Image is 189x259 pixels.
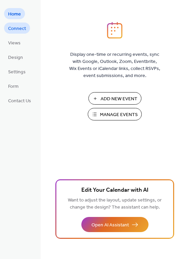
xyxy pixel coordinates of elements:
button: Manage Events [88,108,142,120]
span: Contact Us [8,98,31,105]
span: Views [8,40,21,47]
button: Add New Event [88,92,141,105]
span: Add New Event [101,96,137,103]
a: Design [4,51,27,63]
span: Display one-time or recurring events, sync with Google, Outlook, Zoom, Eventbrite, Wix Events or ... [69,51,160,79]
a: Contact Us [4,95,35,106]
span: Open AI Assistant [91,222,129,229]
span: Form [8,83,19,90]
span: Edit Your Calendar with AI [81,186,148,195]
a: Views [4,37,25,48]
span: Want to adjust the layout, update settings, or change the design? The assistant can help. [68,196,162,212]
span: Design [8,54,23,61]
button: Open AI Assistant [81,217,148,232]
span: Manage Events [100,111,138,118]
a: Form [4,80,23,91]
a: Home [4,8,25,19]
span: Home [8,11,21,18]
a: Connect [4,23,30,34]
a: Settings [4,66,30,77]
span: Connect [8,25,26,32]
span: Settings [8,69,26,76]
img: logo_icon.svg [107,22,123,39]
